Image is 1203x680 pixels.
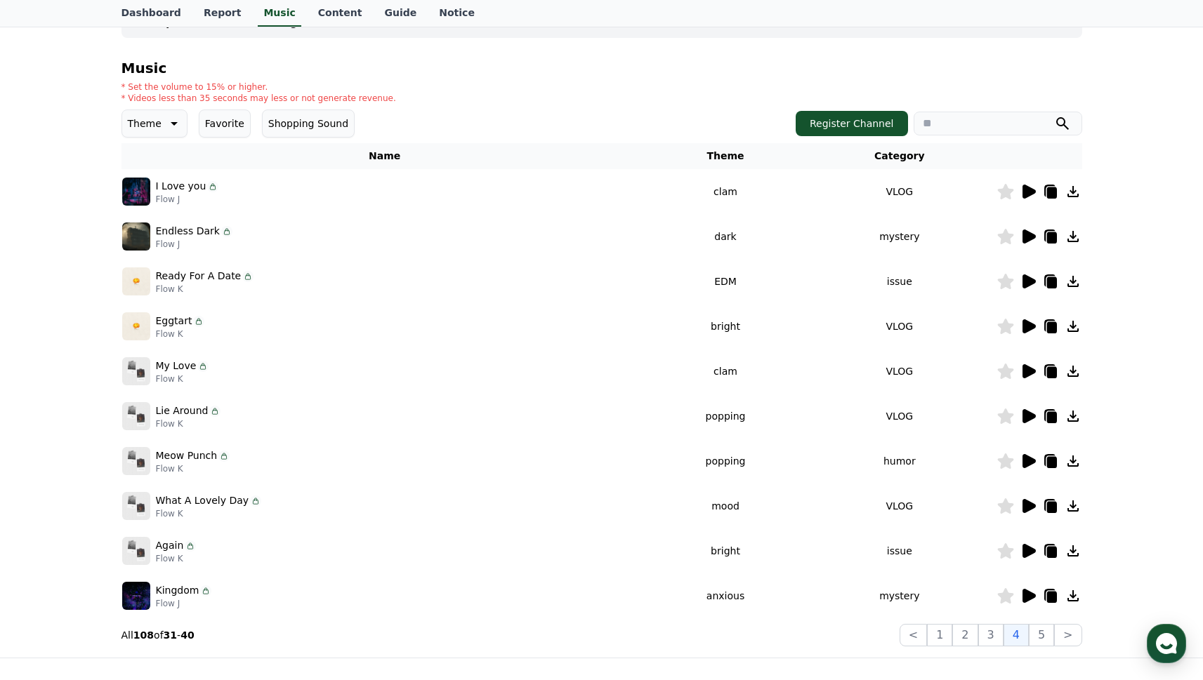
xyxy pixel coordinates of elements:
img: music [122,357,150,385]
p: Flow J [156,598,212,609]
img: music [122,267,150,295]
button: 4 [1004,624,1029,646]
p: Flow K [156,418,221,429]
p: Flow J [156,194,219,205]
img: music [122,178,150,206]
a: Messages [93,445,181,480]
img: music [122,537,150,565]
button: 3 [978,624,1004,646]
button: > [1054,624,1082,646]
td: humor [803,439,996,484]
p: * Set the volume to 15% or higher. [121,81,396,93]
td: dark [648,214,803,259]
p: Again [156,538,184,553]
td: issue [803,259,996,304]
th: Theme [648,143,803,169]
img: music [122,447,150,475]
td: VLOG [803,169,996,214]
p: Flow J [156,239,232,250]
button: 1 [927,624,952,646]
td: clam [648,169,803,214]
p: Theme [128,114,162,133]
p: Flow K [156,508,262,519]
td: EDM [648,259,803,304]
button: Theme [121,109,188,138]
td: VLOG [803,484,996,528]
strong: 108 [133,629,154,641]
a: Home [4,445,93,480]
td: bright [648,528,803,573]
p: Ready For A Date [156,269,242,284]
button: Shopping Sound [262,109,355,138]
p: All of - [121,628,195,642]
p: Endless Dark [156,224,220,239]
p: Flow K [156,328,205,340]
img: music [122,402,150,430]
td: issue [803,528,996,573]
p: Kingdom [156,583,199,598]
button: Register Channel [796,111,908,136]
span: Home [36,466,60,477]
p: * Videos less than 35 seconds may less or not generate revenue. [121,93,396,104]
td: mystery [803,214,996,259]
td: mood [648,484,803,528]
td: anxious [648,573,803,618]
img: music [122,222,150,251]
h4: Music [121,60,1082,76]
td: popping [648,394,803,439]
img: music [122,492,150,520]
img: music [122,312,150,340]
th: Category [803,143,996,169]
td: clam [648,349,803,394]
p: I Love you [156,179,206,194]
img: music [122,582,150,610]
strong: 40 [180,629,194,641]
span: Settings [208,466,242,477]
p: Flow K [156,553,197,564]
a: Settings [181,445,270,480]
td: VLOG [803,304,996,349]
strong: 31 [164,629,177,641]
p: Flow K [156,284,254,295]
p: Flow K [156,373,209,385]
p: My Love [156,359,197,373]
td: mystery [803,573,996,618]
td: VLOG [803,394,996,439]
p: Lie Around [156,404,209,418]
td: popping [648,439,803,484]
p: Meow Punch [156,448,218,463]
td: bright [648,304,803,349]
td: VLOG [803,349,996,394]
th: Name [121,143,648,169]
p: Flow K [156,463,230,474]
button: Favorite [199,109,251,138]
button: < [900,624,927,646]
button: 2 [952,624,978,646]
p: Eggtart [156,314,192,328]
p: What A Lovely Day [156,493,249,508]
span: Messages [117,467,158,478]
button: 5 [1029,624,1054,646]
